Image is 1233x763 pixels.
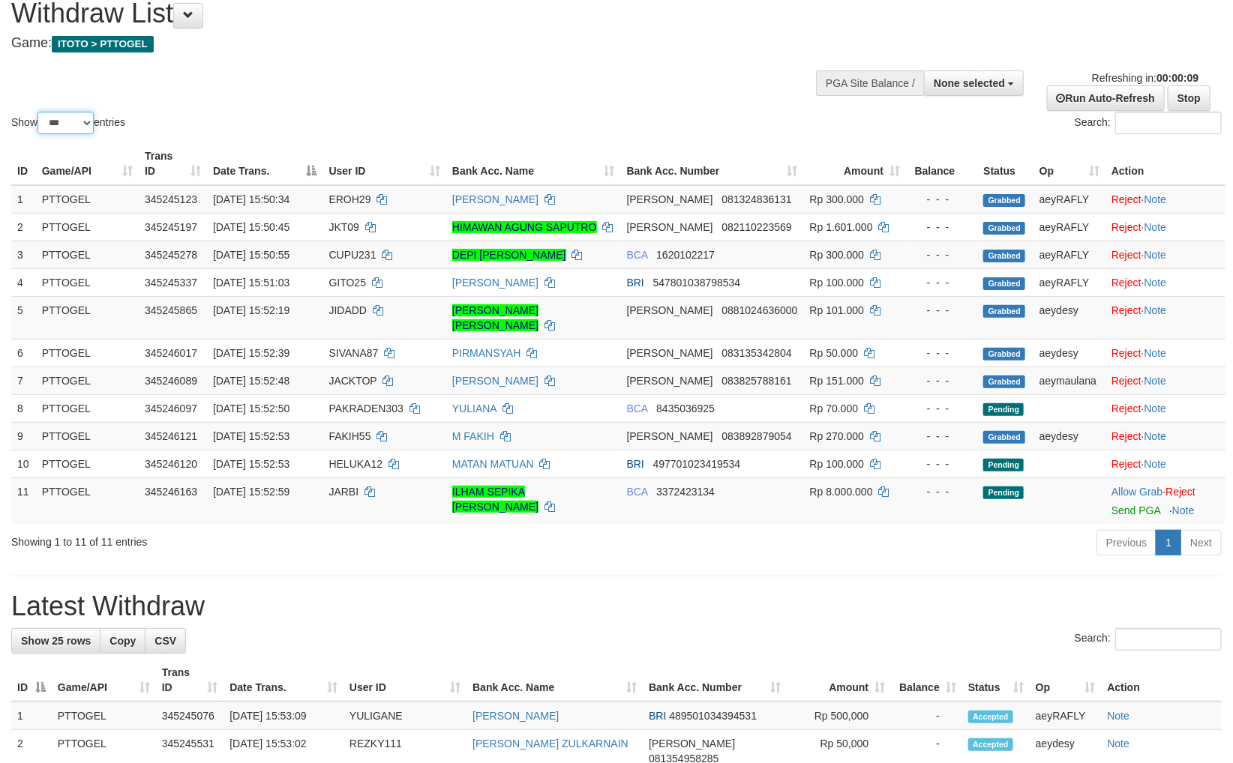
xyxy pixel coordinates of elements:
[1144,402,1167,414] a: Note
[1105,339,1225,367] td: ·
[52,702,156,730] td: PTTOGEL
[11,213,36,241] td: 2
[1105,367,1225,394] td: ·
[816,70,924,96] div: PGA Site Balance /
[1115,628,1222,651] input: Search:
[968,738,1013,751] span: Accepted
[329,277,367,289] span: GITO25
[213,430,289,442] span: [DATE] 15:52:53
[721,193,791,205] span: Copy 081324836131 to clipboard
[452,221,597,233] a: HIMAWAN AGUNG SAPUTRO
[983,431,1025,444] span: Grabbed
[627,458,644,470] span: BRI
[343,659,466,702] th: User ID: activate to sort column ascending
[1111,193,1141,205] a: Reject
[721,221,791,233] span: Copy 082110223569 to clipboard
[329,486,359,498] span: JARBI
[11,339,36,367] td: 6
[627,486,648,498] span: BCA
[1180,530,1222,555] a: Next
[810,430,864,442] span: Rp 270.000
[11,477,36,524] td: 11
[1111,347,1141,359] a: Reject
[627,430,713,442] span: [PERSON_NAME]
[452,193,538,205] a: [PERSON_NAME]
[452,347,521,359] a: PIRMANSYAH
[1033,213,1105,241] td: aeyRAFLY
[810,249,864,261] span: Rp 300.000
[627,402,648,414] span: BCA
[36,296,139,339] td: PTTOGEL
[1108,738,1130,750] a: Note
[1047,85,1165,111] a: Run Auto-Refresh
[627,375,713,387] span: [PERSON_NAME]
[329,193,371,205] span: EROH29
[452,458,534,470] a: MATAN MATUAN
[1111,430,1141,442] a: Reject
[145,628,186,654] a: CSV
[653,277,741,289] span: Copy 547801038798534 to clipboard
[1168,85,1210,111] a: Stop
[983,486,1024,499] span: Pending
[1156,72,1198,84] strong: 00:00:09
[643,659,787,702] th: Bank Acc. Number: activate to sort column ascending
[213,304,289,316] span: [DATE] 15:52:19
[621,142,804,185] th: Bank Acc. Number: activate to sort column ascending
[1105,142,1225,185] th: Action
[223,702,343,730] td: [DATE] 15:53:09
[329,430,371,442] span: FAKIH55
[11,268,36,296] td: 4
[912,456,971,471] div: - - -
[656,249,715,261] span: Copy 1620102217 to clipboard
[721,347,791,359] span: Copy 083135342804 to clipboard
[36,477,139,524] td: PTTOGEL
[934,77,1005,89] span: None selected
[810,375,864,387] span: Rp 151.000
[11,422,36,450] td: 9
[213,402,289,414] span: [DATE] 15:52:50
[213,458,289,470] span: [DATE] 15:52:53
[329,458,383,470] span: HELUKA12
[977,142,1033,185] th: Status
[1111,486,1165,498] span: ·
[446,142,621,185] th: Bank Acc. Name: activate to sort column ascending
[656,486,715,498] span: Copy 3372423134 to clipboard
[1033,422,1105,450] td: aeydesy
[145,304,197,316] span: 345245865
[804,142,907,185] th: Amount: activate to sort column ascending
[1030,659,1102,702] th: Op: activate to sort column ascending
[669,710,757,722] span: Copy 489501034394531 to clipboard
[11,112,125,134] label: Show entries
[36,339,139,367] td: PTTOGEL
[452,430,494,442] a: M FAKIH
[109,635,136,647] span: Copy
[213,249,289,261] span: [DATE] 15:50:55
[1111,402,1141,414] a: Reject
[1144,375,1167,387] a: Note
[1075,112,1222,134] label: Search:
[649,738,735,750] span: [PERSON_NAME]
[156,659,223,702] th: Trans ID: activate to sort column ascending
[1105,185,1225,214] td: ·
[1111,304,1141,316] a: Reject
[1111,277,1141,289] a: Reject
[1105,477,1225,524] td: ·
[1111,375,1141,387] a: Reject
[962,659,1030,702] th: Status: activate to sort column ascending
[1102,659,1222,702] th: Action
[912,192,971,207] div: - - -
[452,249,566,261] a: DEPI [PERSON_NAME]
[213,486,289,498] span: [DATE] 15:52:59
[983,194,1025,207] span: Grabbed
[452,375,538,387] a: [PERSON_NAME]
[36,450,139,477] td: PTTOGEL
[1144,221,1167,233] a: Note
[912,373,971,388] div: - - -
[36,422,139,450] td: PTTOGEL
[1030,702,1102,730] td: aeyRAFLY
[810,277,864,289] span: Rp 100.000
[627,193,713,205] span: [PERSON_NAME]
[145,249,197,261] span: 345245278
[983,376,1025,388] span: Grabbed
[145,402,197,414] span: 345246097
